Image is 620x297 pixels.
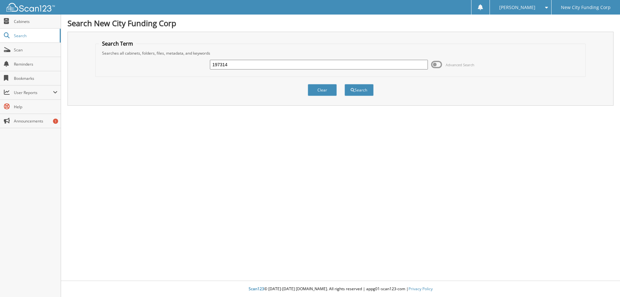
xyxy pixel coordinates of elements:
img: scan123-logo-white.svg [6,3,55,12]
span: Cabinets [14,19,57,24]
span: Search [14,33,57,38]
a: Privacy Policy [408,286,433,292]
span: Help [14,104,57,110]
span: Scan123 [249,286,264,292]
span: Reminders [14,61,57,67]
h1: Search New City Funding Corp [67,18,614,28]
span: [PERSON_NAME] [499,5,535,9]
span: User Reports [14,90,53,95]
span: Announcements [14,118,57,124]
span: Advanced Search [446,62,474,67]
div: 1 [53,119,58,124]
span: Bookmarks [14,76,57,81]
div: Searches all cabinets, folders, files, metadata, and keywords [99,50,583,56]
legend: Search Term [99,40,136,47]
span: New City Funding Corp [561,5,611,9]
div: © [DATE]-[DATE] [DOMAIN_NAME]. All rights reserved | appg01-scan123-com | [61,281,620,297]
button: Clear [308,84,337,96]
span: Scan [14,47,57,53]
button: Search [345,84,374,96]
